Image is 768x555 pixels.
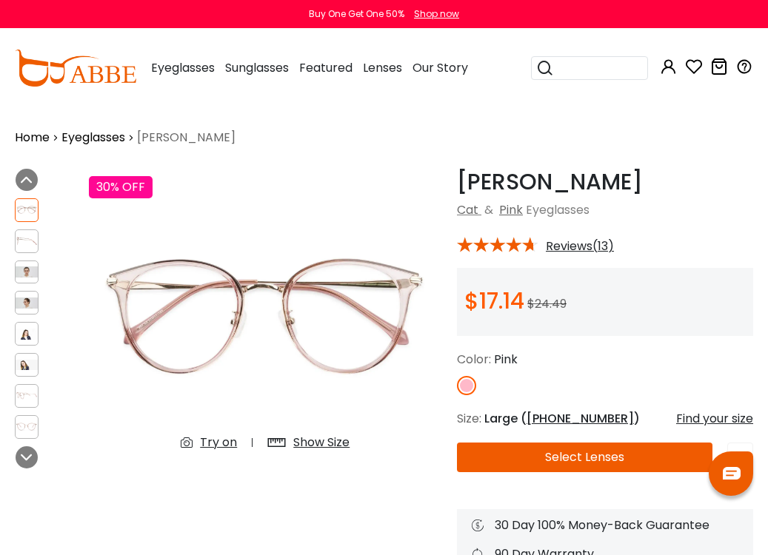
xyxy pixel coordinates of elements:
span: Eyeglasses [526,201,590,218]
span: $24.49 [527,295,567,312]
span: Color: [457,351,491,368]
img: Naomi Pink Metal , TR Eyeglasses , NosePads Frames from ABBE Glasses [89,169,443,463]
div: 30% OFF [89,176,153,198]
span: Sunglasses [225,59,289,76]
img: Naomi Pink Metal , TR Eyeglasses , NosePads Frames from ABBE Glasses [16,421,38,432]
img: Naomi Pink Metal , TR Eyeglasses , NosePads Frames from ABBE Glasses [16,204,38,215]
img: Naomi Pink Metal , TR Eyeglasses , NosePads Frames from ABBE Glasses [16,297,38,309]
img: Naomi Pink Metal , TR Eyeglasses , NosePads Frames from ABBE Glasses [16,329,38,340]
img: Naomi Pink Metal , TR Eyeglasses , NosePads Frames from ABBE Glasses [16,266,38,277]
span: $17.14 [464,285,524,317]
h1: [PERSON_NAME] [457,169,753,195]
div: Buy One Get One 50% [309,7,404,21]
div: Try on [200,434,237,451]
a: Shop now [407,7,459,20]
div: Show Size [293,434,350,451]
span: Featured [299,59,353,76]
a: Home [15,129,50,147]
span: [PERSON_NAME] [137,129,236,147]
div: 30 Day 100% Money-Back Guarantee [472,517,738,534]
img: Naomi Pink Metal , TR Eyeglasses , NosePads Frames from ABBE Glasses [16,235,38,246]
button: Select Lenses [457,443,712,472]
span: Reviews(13) [546,240,614,253]
a: Pink [499,201,523,218]
span: Pink [494,351,518,368]
a: Eyeglasses [61,129,125,147]
img: abbeglasses.com [15,50,136,87]
span: Our Story [413,59,468,76]
span: Size: [457,410,481,427]
div: Find your size [676,410,753,428]
span: Large ( ) [484,410,640,427]
span: & [481,201,496,218]
img: like [732,451,749,467]
img: Naomi Pink Metal , TR Eyeglasses , NosePads Frames from ABBE Glasses [16,360,38,371]
span: Eyeglasses [151,59,215,76]
span: [PHONE_NUMBER] [527,410,634,427]
img: Naomi Pink Metal , TR Eyeglasses , NosePads Frames from ABBE Glasses [16,390,38,401]
img: chat [723,467,741,480]
div: Shop now [414,7,459,21]
span: Lenses [363,59,402,76]
a: Cat [457,201,478,218]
